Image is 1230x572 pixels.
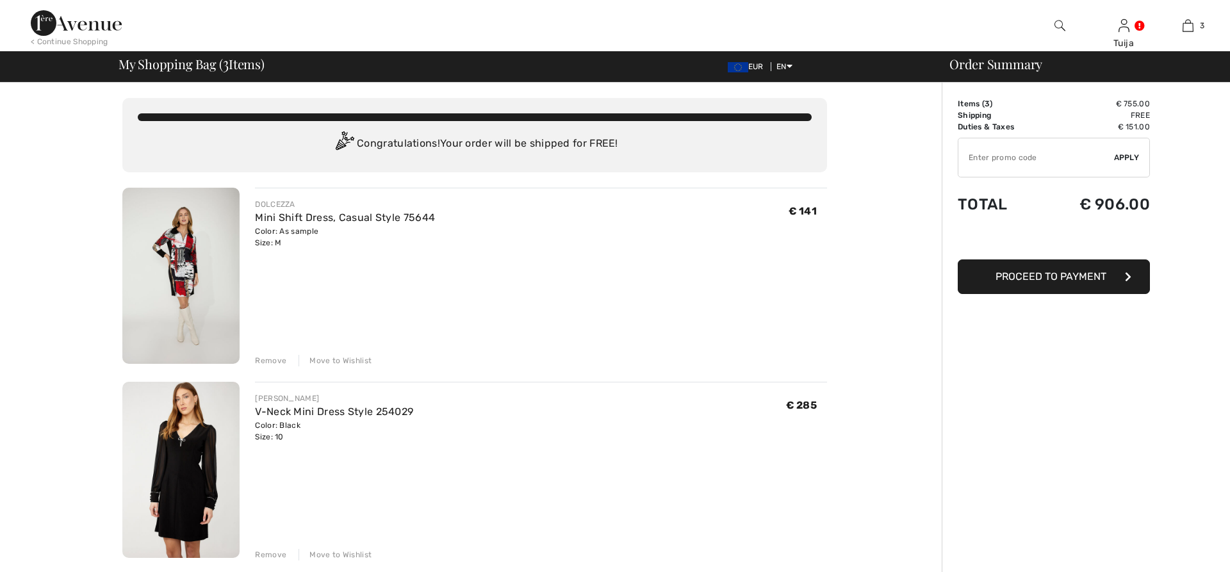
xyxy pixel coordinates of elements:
[255,420,413,443] div: Color: Black Size: 10
[31,36,108,47] div: < Continue Shopping
[958,226,1150,255] iframe: PayPal
[299,355,372,366] div: Move to Wishlist
[985,99,990,108] span: 3
[255,211,435,224] a: Mini Shift Dress, Casual Style 75644
[958,98,1043,110] td: Items ( )
[958,259,1150,294] button: Proceed to Payment
[958,183,1043,226] td: Total
[1054,18,1065,33] img: search the website
[1114,152,1140,163] span: Apply
[122,382,240,558] img: V-Neck Mini Dress Style 254029
[255,393,413,404] div: [PERSON_NAME]
[996,270,1106,282] span: Proceed to Payment
[1043,121,1150,133] td: € 151.00
[138,131,812,157] div: Congratulations! Your order will be shipped for FREE!
[934,58,1222,70] div: Order Summary
[1183,18,1193,33] img: My Bag
[1092,37,1155,50] div: Tuija
[119,58,265,70] span: My Shopping Bag ( Items)
[958,110,1043,121] td: Shipping
[1043,110,1150,121] td: Free
[1156,18,1219,33] a: 3
[255,405,413,418] a: V-Neck Mini Dress Style 254029
[789,205,817,217] span: € 141
[776,62,792,71] span: EN
[1043,183,1150,226] td: € 906.00
[728,62,748,72] img: Euro
[122,188,240,364] img: Mini Shift Dress, Casual Style 75644
[728,62,769,71] span: EUR
[1119,18,1129,33] img: My Info
[1200,20,1204,31] span: 3
[255,355,286,366] div: Remove
[958,138,1114,177] input: Promo code
[1043,98,1150,110] td: € 755.00
[1119,19,1129,31] a: Sign In
[31,10,122,36] img: 1ère Avenue
[255,549,286,560] div: Remove
[331,131,357,157] img: Congratulation2.svg
[299,549,372,560] div: Move to Wishlist
[223,54,229,71] span: 3
[786,399,817,411] span: € 285
[958,121,1043,133] td: Duties & Taxes
[255,225,435,249] div: Color: As sample Size: M
[255,199,435,210] div: DOLCEZZA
